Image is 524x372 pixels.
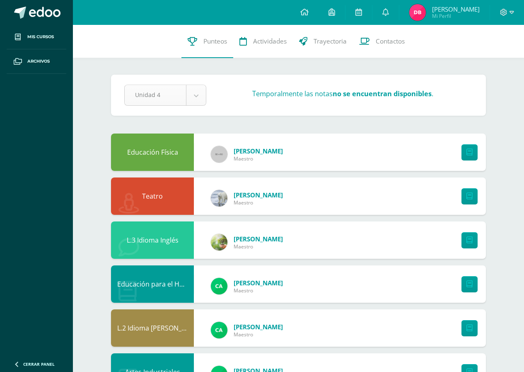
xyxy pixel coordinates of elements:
[203,37,227,46] span: Punteos
[111,177,194,215] div: Teatro
[211,146,227,163] img: 60x60
[333,89,432,98] strong: no se encuentran disponibles
[7,49,66,74] a: Archivos
[234,235,283,243] span: [PERSON_NAME]
[27,58,50,65] span: Archivos
[7,25,66,49] a: Mis cursos
[234,279,283,287] span: [PERSON_NAME]
[233,25,293,58] a: Actividades
[111,134,194,171] div: Educación Física
[234,155,283,162] span: Maestro
[432,12,480,19] span: Mi Perfil
[234,331,283,338] span: Maestro
[234,323,283,331] span: [PERSON_NAME]
[376,37,405,46] span: Contactos
[252,89,433,98] h3: Temporalmente las notas .
[234,147,283,155] span: [PERSON_NAME]
[293,25,353,58] a: Trayectoria
[211,278,227,294] img: b94154432af3d5d10cd17dd5d91a69d3.png
[135,85,176,105] span: Unidad 4
[234,287,283,294] span: Maestro
[234,199,283,206] span: Maestro
[27,34,54,40] span: Mis cursos
[111,309,194,347] div: L.2 Idioma Maya Kaqchikel
[111,221,194,259] div: L.3 Idioma Inglés
[211,322,227,338] img: b94154432af3d5d10cd17dd5d91a69d3.png
[314,37,347,46] span: Trayectoria
[432,5,480,13] span: [PERSON_NAME]
[253,37,287,46] span: Actividades
[111,265,194,303] div: Educación para el Hogar
[234,243,283,250] span: Maestro
[353,25,411,58] a: Contactos
[211,190,227,207] img: bb12ee73cbcbadab578609fc3959b0d5.png
[23,361,55,367] span: Cerrar panel
[125,85,206,105] a: Unidad 4
[211,234,227,250] img: a5ec97171129a96b385d3d847ecf055b.png
[409,4,426,21] img: c42cdea2d7116abc64317de76b986ed7.png
[181,25,233,58] a: Punteos
[234,191,283,199] span: [PERSON_NAME]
